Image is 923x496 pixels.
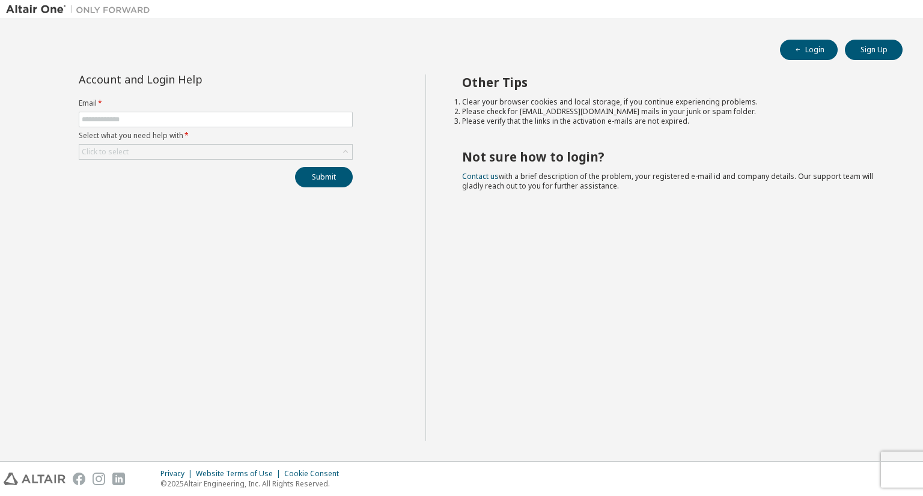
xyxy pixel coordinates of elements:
[462,171,499,181] a: Contact us
[79,145,352,159] div: Click to select
[79,98,353,108] label: Email
[196,469,284,479] div: Website Terms of Use
[79,74,298,84] div: Account and Login Help
[4,473,65,485] img: altair_logo.svg
[462,149,882,165] h2: Not sure how to login?
[462,107,882,116] li: Please check for [EMAIL_ADDRESS][DOMAIN_NAME] mails in your junk or spam folder.
[462,171,873,191] span: with a brief description of the problem, your registered e-mail id and company details. Our suppo...
[93,473,105,485] img: instagram.svg
[112,473,125,485] img: linkedin.svg
[6,4,156,16] img: Altair One
[462,74,882,90] h2: Other Tips
[79,131,353,141] label: Select what you need help with
[780,40,838,60] button: Login
[160,469,196,479] div: Privacy
[462,116,882,126] li: Please verify that the links in the activation e-mails are not expired.
[845,40,903,60] button: Sign Up
[462,97,882,107] li: Clear your browser cookies and local storage, if you continue experiencing problems.
[82,147,129,157] div: Click to select
[73,473,85,485] img: facebook.svg
[284,469,346,479] div: Cookie Consent
[160,479,346,489] p: © 2025 Altair Engineering, Inc. All Rights Reserved.
[295,167,353,187] button: Submit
